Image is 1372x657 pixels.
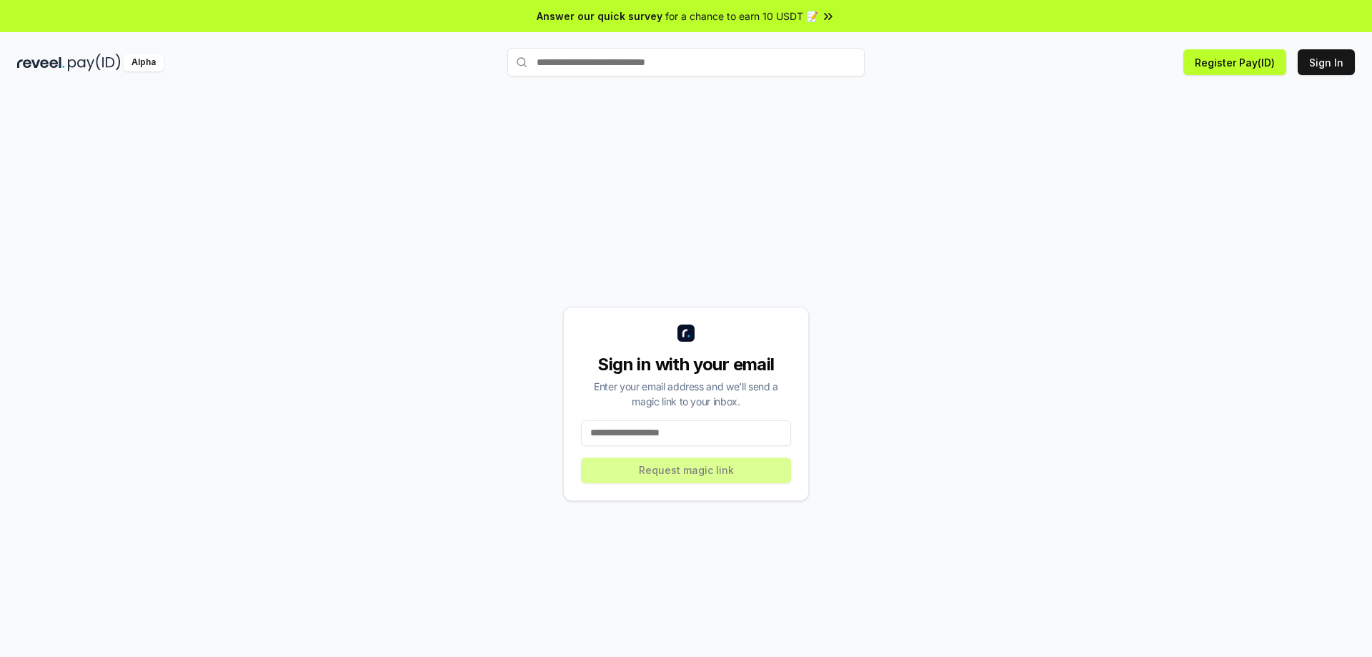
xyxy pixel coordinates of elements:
[581,353,791,376] div: Sign in with your email
[581,379,791,409] div: Enter your email address and we’ll send a magic link to your inbox.
[17,54,65,71] img: reveel_dark
[677,325,695,342] img: logo_small
[124,54,164,71] div: Alpha
[537,9,662,24] span: Answer our quick survey
[1298,49,1355,75] button: Sign In
[68,54,121,71] img: pay_id
[1183,49,1286,75] button: Register Pay(ID)
[665,9,818,24] span: for a chance to earn 10 USDT 📝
